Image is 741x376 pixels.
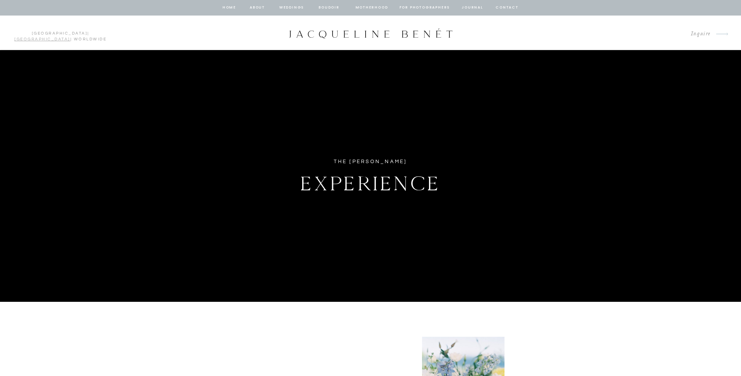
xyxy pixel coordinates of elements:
[399,4,450,11] a: for photographers
[318,4,340,11] a: BOUDOIR
[249,4,266,11] a: about
[32,31,88,35] a: [GEOGRAPHIC_DATA]
[685,29,711,39] a: Inquire
[222,4,237,11] a: home
[495,4,520,11] a: contact
[461,4,485,11] a: journal
[14,37,70,41] a: [GEOGRAPHIC_DATA]
[307,157,434,166] div: The [PERSON_NAME]
[279,4,305,11] a: Weddings
[11,31,110,35] p: | | Worldwide
[356,4,388,11] a: Motherhood
[259,168,483,195] h1: Experience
